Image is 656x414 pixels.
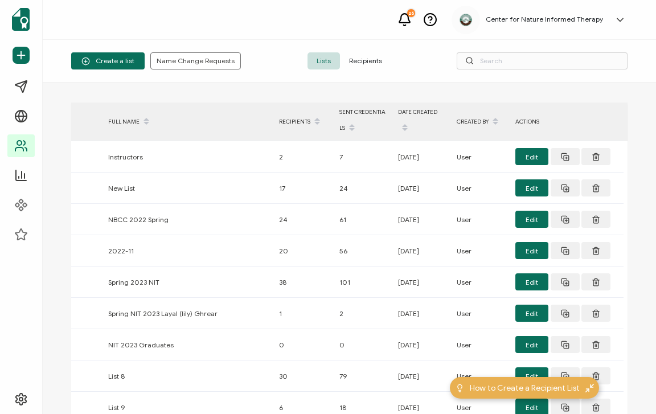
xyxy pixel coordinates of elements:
[307,52,340,69] span: Lists
[451,213,510,226] div: User
[102,182,273,195] div: New List
[451,401,510,414] div: User
[457,52,628,69] input: Search
[451,244,510,257] div: User
[392,370,451,383] div: [DATE]
[392,401,451,414] div: [DATE]
[392,213,451,226] div: [DATE]
[334,182,392,195] div: 24
[515,179,548,196] button: Edit
[334,307,392,320] div: 2
[102,112,273,132] div: FULL NAME
[273,112,334,132] div: RECIPIENTS
[392,182,451,195] div: [DATE]
[334,244,392,257] div: 56
[486,15,603,23] h5: Center for Nature Informed Therapy
[12,8,30,31] img: sertifier-logomark-colored.svg
[451,338,510,351] div: User
[102,307,273,320] div: Spring NIT 2023 Layal (lily) Ghrear
[470,382,580,394] span: How to Create a Recipient List
[102,244,273,257] div: 2022-11
[102,150,273,163] div: Instructors
[407,9,415,17] div: 26
[273,338,334,351] div: 0
[71,52,145,69] button: Create a list
[273,370,334,383] div: 30
[273,182,334,195] div: 17
[334,370,392,383] div: 79
[451,182,510,195] div: User
[102,276,273,289] div: Spring 2023 NIT
[334,401,392,414] div: 18
[510,115,624,128] div: ACTIONS
[515,211,548,228] button: Edit
[334,150,392,163] div: 7
[457,11,474,28] img: 2bfd0c6c-482e-4a92-b954-a4db64c5156e.png
[157,58,235,64] span: Name Change Requests
[515,242,548,259] button: Edit
[392,338,451,351] div: [DATE]
[392,150,451,163] div: [DATE]
[515,148,548,165] button: Edit
[515,273,548,290] button: Edit
[102,213,273,226] div: NBCC 2022 Spring
[340,52,391,69] span: Recipients
[451,307,510,320] div: User
[273,401,334,414] div: 6
[392,276,451,289] div: [DATE]
[150,52,241,69] button: Name Change Requests
[451,276,510,289] div: User
[451,112,510,132] div: CREATED BY
[451,150,510,163] div: User
[273,213,334,226] div: 24
[585,384,594,392] img: minimize-icon.svg
[392,105,451,138] div: DATE CREATED
[334,105,392,138] div: SENT CREDENTIALS
[515,336,548,353] button: Edit
[392,307,451,320] div: [DATE]
[515,305,548,322] button: Edit
[273,244,334,257] div: 20
[273,307,334,320] div: 1
[102,370,273,383] div: List 8
[515,367,548,384] button: Edit
[392,244,451,257] div: [DATE]
[334,213,392,226] div: 61
[81,57,134,65] span: Create a list
[334,338,392,351] div: 0
[451,370,510,383] div: User
[334,276,392,289] div: 101
[102,338,273,351] div: NIT 2023 Graduates
[273,150,334,163] div: 2
[273,276,334,289] div: 38
[102,401,273,414] div: List 9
